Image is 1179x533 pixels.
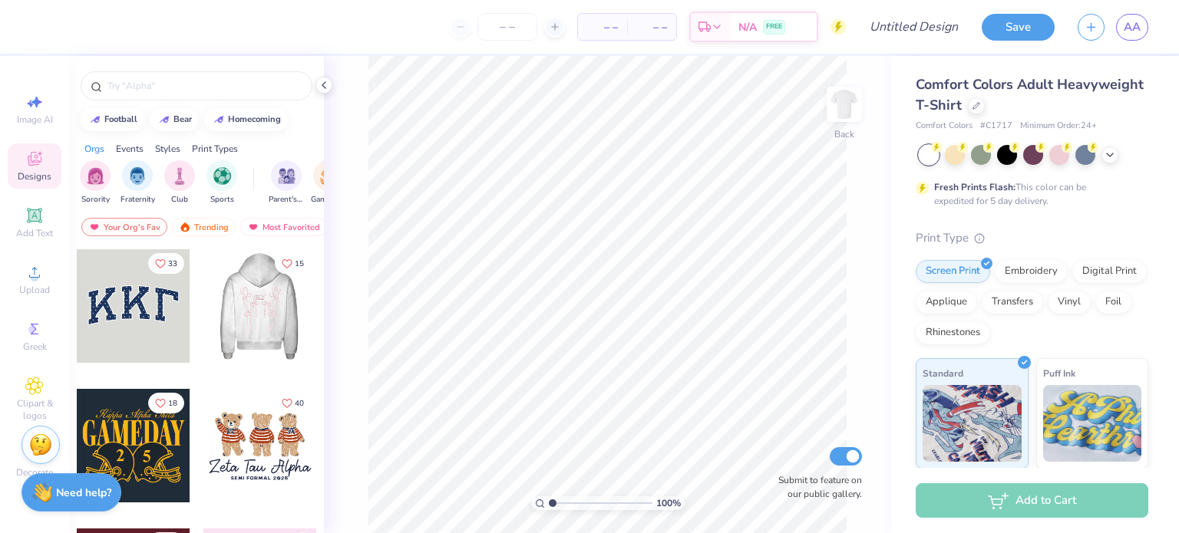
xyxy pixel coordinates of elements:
span: 40 [295,400,304,407]
img: trending.gif [179,222,191,232]
div: Embroidery [995,260,1068,283]
button: homecoming [204,108,288,131]
img: Back [829,89,860,120]
img: most_fav.gif [247,222,259,232]
span: Minimum Order: 24 + [1020,120,1097,133]
span: Clipart & logos [8,397,61,422]
strong: Need help? [56,485,111,500]
span: Game Day [311,194,346,206]
img: trend_line.gif [213,115,225,124]
button: Like [148,393,184,413]
span: – – [587,19,618,35]
img: Puff Ink [1043,385,1142,462]
button: Like [148,253,184,274]
button: filter button [269,160,304,206]
span: Image AI [17,114,53,126]
div: Screen Print [916,260,990,283]
div: Digital Print [1072,260,1147,283]
div: Transfers [982,291,1043,314]
div: Vinyl [1048,291,1091,314]
a: AA [1116,14,1148,41]
strong: Fresh Prints Flash: [934,181,1016,193]
span: Parent's Weekend [269,194,304,206]
button: Save [982,14,1055,41]
div: Rhinestones [916,321,990,344]
span: 18 [168,400,177,407]
img: Parent's Weekend Image [278,167,296,185]
div: Styles [155,142,180,156]
div: filter for Sorority [80,160,111,206]
div: Applique [916,291,977,314]
button: filter button [121,160,155,206]
img: Game Day Image [320,167,338,185]
span: – – [636,19,667,35]
div: filter for Game Day [311,160,346,206]
span: Club [171,194,188,206]
img: trend_line.gif [89,115,101,124]
span: FREE [766,21,782,32]
span: Comfort Colors [916,120,973,133]
button: Like [275,393,311,413]
span: Decorate [16,466,53,479]
img: Club Image [171,167,188,185]
div: Orgs [84,142,104,156]
span: Fraternity [121,194,155,206]
div: football [104,115,137,123]
div: Print Type [916,229,1148,247]
div: Your Org's Fav [81,218,167,236]
span: # C1717 [980,120,1012,133]
button: bear [150,108,199,131]
label: Submit to feature on our public gallery. [770,473,862,501]
span: N/A [738,19,757,35]
span: Puff Ink [1043,365,1075,381]
div: homecoming [228,115,281,123]
button: Like [275,253,311,274]
img: Standard [923,385,1022,462]
div: Trending [172,218,236,236]
input: Untitled Design [857,12,970,42]
div: This color can be expedited for 5 day delivery. [934,180,1123,208]
img: Sorority Image [87,167,104,185]
div: Most Favorited [240,218,327,236]
div: Events [116,142,144,156]
input: – – [477,13,537,41]
span: Sorority [81,194,110,206]
button: filter button [311,160,346,206]
button: filter button [206,160,237,206]
div: bear [173,115,192,123]
span: Comfort Colors Adult Heavyweight T-Shirt [916,75,1144,114]
input: Try "Alpha" [106,78,302,94]
span: Standard [923,365,963,381]
img: Fraternity Image [129,167,146,185]
span: Greek [23,341,47,353]
span: 15 [295,260,304,268]
span: 33 [168,260,177,268]
div: filter for Sports [206,160,237,206]
span: 100 % [656,496,681,510]
span: Upload [19,284,50,296]
button: filter button [164,160,195,206]
div: Foil [1095,291,1131,314]
div: Back [834,127,854,141]
div: Print Types [192,142,238,156]
div: filter for Club [164,160,195,206]
div: filter for Parent's Weekend [269,160,304,206]
button: football [81,108,144,131]
span: Sports [210,194,234,206]
span: AA [1124,18,1141,36]
span: Designs [18,170,51,183]
div: filter for Fraternity [121,160,155,206]
img: Sports Image [213,167,231,185]
span: Add Text [16,227,53,239]
img: trend_line.gif [158,115,170,124]
button: filter button [80,160,111,206]
img: most_fav.gif [88,222,101,232]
